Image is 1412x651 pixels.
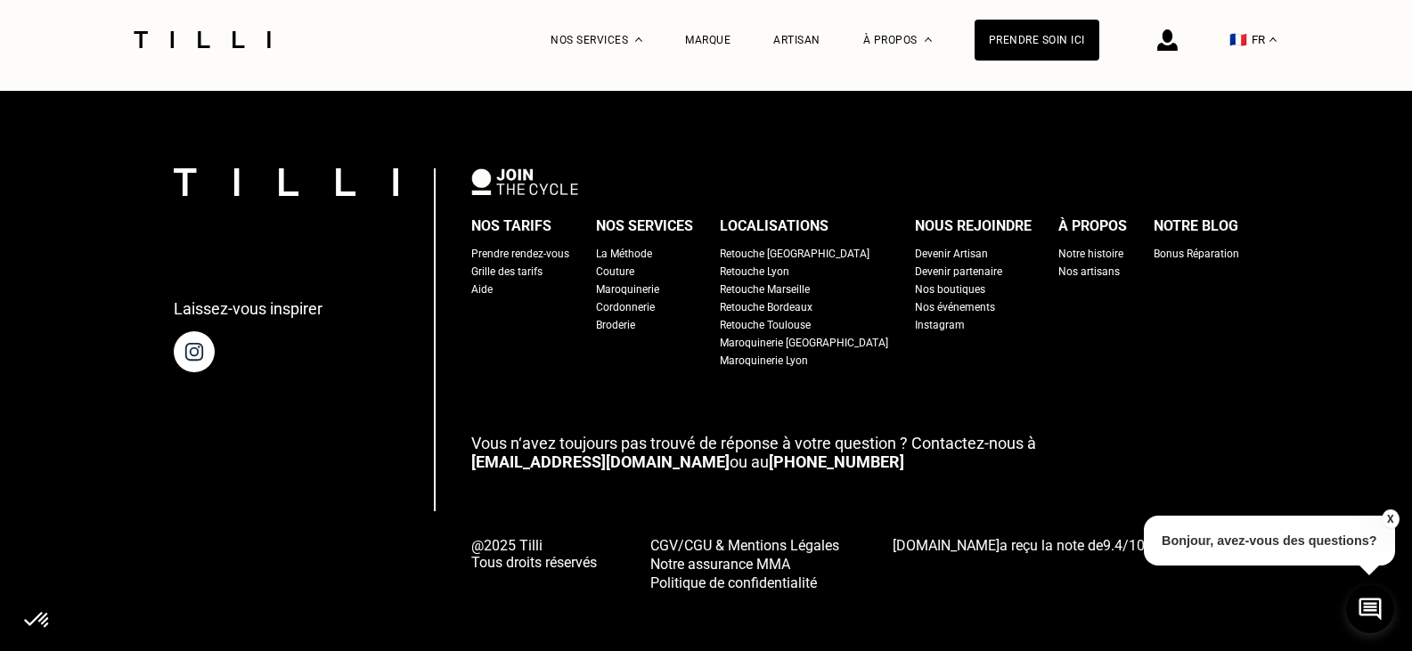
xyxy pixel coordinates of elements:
a: CGV/CGU & Mentions Légales [650,535,839,554]
a: Marque [685,34,730,46]
span: [DOMAIN_NAME] [893,537,1000,554]
a: Nos artisans [1058,263,1120,281]
p: Laissez-vous inspirer [174,299,322,318]
div: Localisations [720,213,828,240]
a: Instagram [915,316,965,334]
div: Notre blog [1154,213,1238,240]
span: @2025 Tilli [471,537,597,554]
a: Politique de confidentialité [650,573,839,591]
a: Artisan [773,34,820,46]
button: X [1381,509,1399,529]
a: Prendre rendez-vous [471,245,569,263]
img: Menu déroulant [635,37,642,42]
a: Retouche Marseille [720,281,810,298]
a: Couture [596,263,634,281]
p: ou au [471,434,1239,471]
img: logo Join The Cycle [471,168,578,195]
a: Notre assurance MMA [650,554,839,573]
span: Politique de confidentialité [650,574,817,591]
span: 9.4 [1103,537,1122,554]
a: Maroquinerie [596,281,659,298]
p: Bonjour, avez-vous des questions? [1144,516,1395,566]
img: Menu déroulant à propos [925,37,932,42]
span: a reçu la note de sur avis. [893,537,1234,554]
img: menu déroulant [1269,37,1277,42]
a: Aide [471,281,493,298]
a: Notre histoire [1058,245,1123,263]
a: Broderie [596,316,635,334]
a: Maroquinerie [GEOGRAPHIC_DATA] [720,334,888,352]
img: page instagram de Tilli une retoucherie à domicile [174,331,215,372]
span: / [1103,537,1145,554]
span: 10 [1129,537,1145,554]
img: icône connexion [1157,29,1178,51]
a: Retouche Lyon [720,263,789,281]
a: Maroquinerie Lyon [720,352,808,370]
span: Vous n‘avez toujours pas trouvé de réponse à votre question ? Contactez-nous à [471,434,1036,452]
a: Prendre soin ici [975,20,1099,61]
img: logo Tilli [174,168,398,196]
a: La Méthode [596,245,652,263]
span: 🇫🇷 [1229,31,1247,48]
a: Retouche [GEOGRAPHIC_DATA] [720,245,869,263]
span: Tous droits réservés [471,554,597,571]
a: Retouche Toulouse [720,316,811,334]
div: Nos tarifs [471,213,551,240]
a: Nos boutiques [915,281,985,298]
a: Devenir Artisan [915,245,988,263]
a: Nos événements [915,298,995,316]
a: Devenir partenaire [915,263,1002,281]
div: Nous rejoindre [915,213,1032,240]
span: CGV/CGU & Mentions Légales [650,537,839,554]
a: Retouche Bordeaux [720,298,812,316]
div: Nos services [596,213,693,240]
a: Grille des tarifs [471,263,543,281]
span: Notre assurance MMA [650,556,790,573]
a: [PHONE_NUMBER] [769,452,904,471]
div: À propos [1058,213,1127,240]
a: Cordonnerie [596,298,655,316]
img: Logo du service de couturière Tilli [127,31,277,48]
a: Bonus Réparation [1154,245,1239,263]
a: [EMAIL_ADDRESS][DOMAIN_NAME] [471,452,730,471]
